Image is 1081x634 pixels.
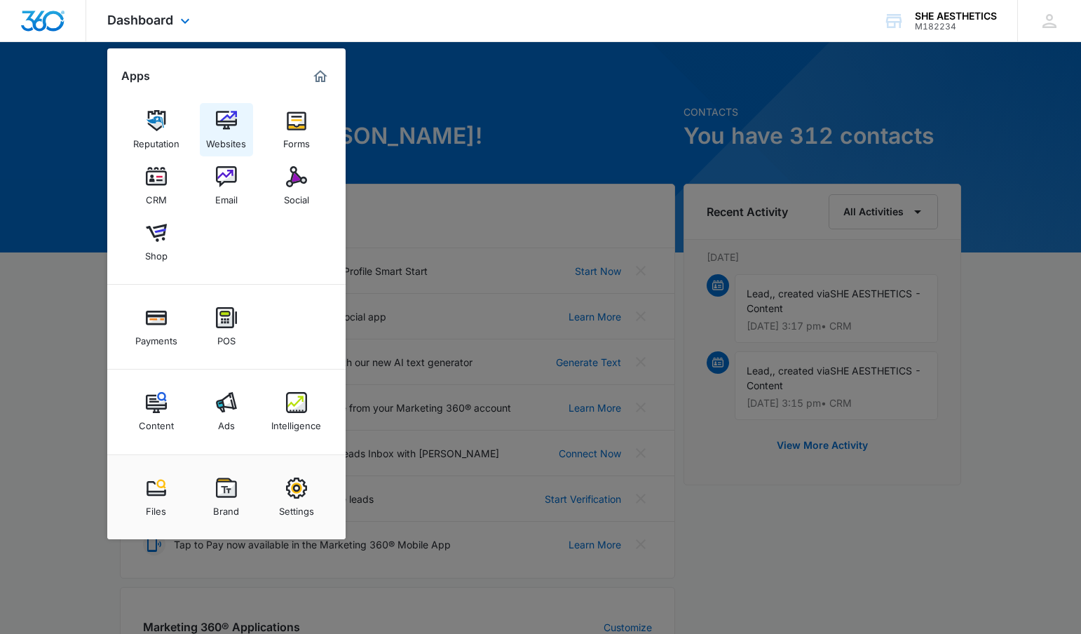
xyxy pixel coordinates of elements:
[213,499,239,517] div: Brand
[133,131,179,149] div: Reputation
[139,413,174,431] div: Content
[130,471,183,524] a: Files
[271,413,321,431] div: Intelligence
[217,328,236,346] div: POS
[146,187,167,205] div: CRM
[145,243,168,262] div: Shop
[215,187,238,205] div: Email
[218,413,235,431] div: Ads
[130,215,183,269] a: Shop
[270,471,323,524] a: Settings
[270,385,323,438] a: Intelligence
[135,328,177,346] div: Payments
[309,65,332,88] a: Marketing 360® Dashboard
[283,131,310,149] div: Forms
[107,13,173,27] span: Dashboard
[130,385,183,438] a: Content
[200,300,253,353] a: POS
[200,471,253,524] a: Brand
[270,159,323,213] a: Social
[130,159,183,213] a: CRM
[915,22,997,32] div: account id
[279,499,314,517] div: Settings
[121,69,150,83] h2: Apps
[200,159,253,213] a: Email
[200,103,253,156] a: Websites
[146,499,166,517] div: Files
[130,103,183,156] a: Reputation
[200,385,253,438] a: Ads
[284,187,309,205] div: Social
[130,300,183,353] a: Payments
[270,103,323,156] a: Forms
[915,11,997,22] div: account name
[206,131,246,149] div: Websites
